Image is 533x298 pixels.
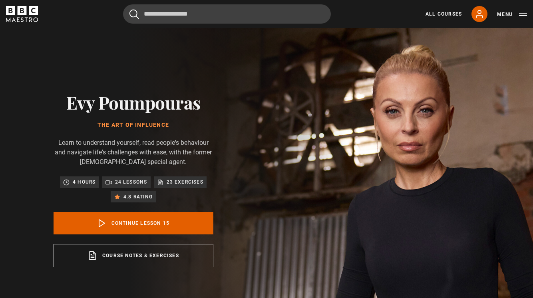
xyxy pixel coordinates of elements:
svg: BBC Maestro [6,6,38,22]
button: Submit the search query [129,9,139,19]
p: 4 hours [73,178,95,186]
input: Search [123,4,331,24]
p: Learn to understand yourself, read people's behaviour and navigate life's challenges with ease, w... [54,138,213,167]
p: 23 exercises [167,178,203,186]
p: 4.8 rating [123,193,153,201]
h2: Evy Poumpouras [54,92,213,112]
button: Toggle navigation [497,10,527,18]
h1: The Art of Influence [54,122,213,128]
a: All Courses [426,10,462,18]
a: Course notes & exercises [54,244,213,267]
p: 24 lessons [115,178,147,186]
a: Continue lesson 15 [54,212,213,234]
